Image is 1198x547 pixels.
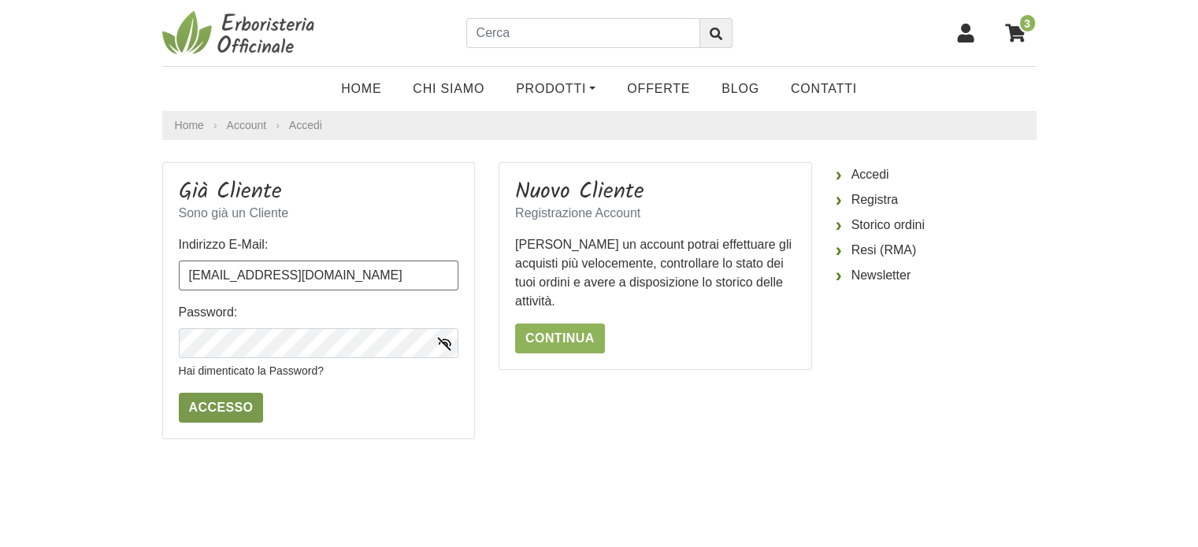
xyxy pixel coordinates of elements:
label: Password: [179,303,238,322]
p: Registrazione Account [515,204,796,223]
a: Contatti [775,73,873,105]
a: 3 [997,13,1037,53]
input: Cerca [466,18,700,48]
h3: Già Cliente [179,179,459,205]
img: Erboristeria Officinale [162,9,320,57]
a: Chi Siamo [397,73,500,105]
a: Blog [706,73,775,105]
a: Prodotti [500,73,611,105]
a: Hai dimenticato la Password? [179,364,324,377]
a: Newsletter [836,263,1037,288]
span: 3 [1018,13,1037,33]
a: Home [175,117,204,134]
h3: Nuovo Cliente [515,179,796,205]
input: Indirizzo E-Mail: [179,261,459,290]
a: Resi (RMA) [836,238,1037,263]
a: OFFERTE [611,73,706,105]
a: Continua [515,323,605,353]
nav: breadcrumb [162,111,1037,140]
label: Indirizzo E-Mail: [179,235,269,254]
a: Account [227,117,267,134]
p: [PERSON_NAME] un account potrai effettuare gli acquisti più velocemente, controllare lo stato dei... [515,235,796,311]
input: Accesso [179,393,264,423]
p: Sono già un Cliente [179,204,459,223]
a: Accedi [836,162,1037,187]
a: Accedi [289,119,322,131]
a: Home [325,73,397,105]
a: Storico ordini [836,213,1037,238]
a: Registra [836,187,1037,213]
